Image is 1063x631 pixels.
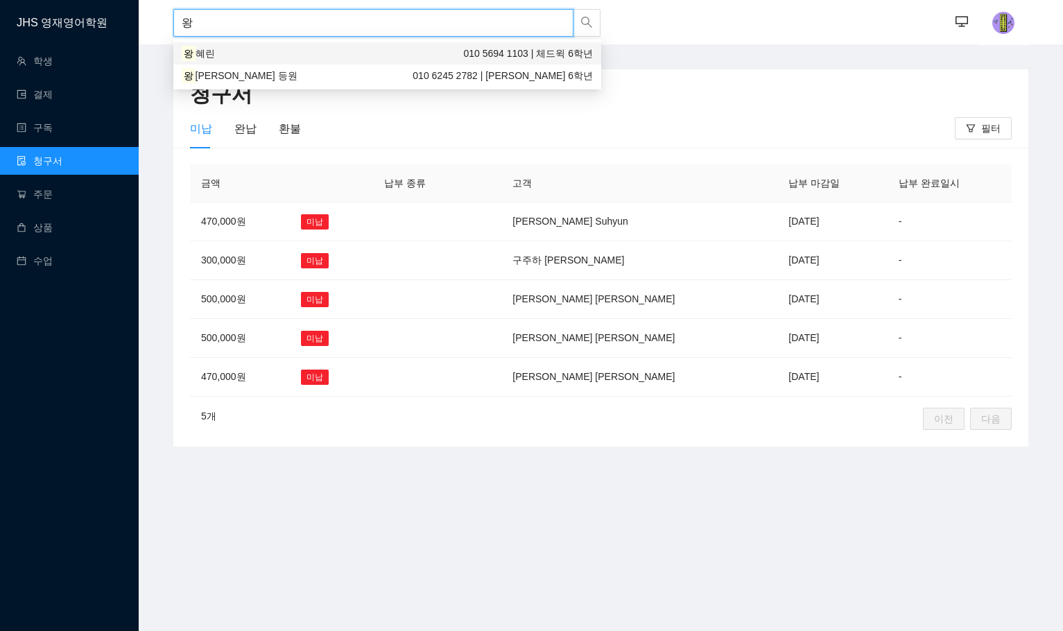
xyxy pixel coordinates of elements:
[17,255,53,266] a: calendar수업
[182,68,196,83] mark: 왕
[956,15,968,30] span: desktop
[948,8,976,36] button: desktop
[279,120,301,137] div: 환불
[501,164,777,202] th: 고객
[190,120,212,137] div: 미납
[190,319,290,358] td: 500,000원
[301,370,329,385] span: 미납
[190,164,290,202] th: 금액
[413,70,477,81] span: 010 6245 2782
[301,214,329,230] span: 미납
[888,280,1012,319] td: -
[17,89,53,100] a: wallet결제
[777,202,887,241] td: [DATE]
[888,241,1012,280] td: -
[463,48,528,59] span: 010 5694 1103
[777,241,887,280] td: [DATE]
[17,222,53,233] a: shopping상품
[190,202,290,241] td: 470,000원
[196,48,215,59] span: 혜린
[190,280,290,319] td: 500,000원
[888,202,1012,241] td: -
[501,202,777,241] td: [PERSON_NAME] Suhyun
[301,253,329,268] span: 미납
[777,280,887,319] td: [DATE]
[463,46,593,61] span: | 체드윅 6학년
[981,121,1001,136] span: 필터
[992,12,1014,34] img: photo.jpg
[17,122,53,133] a: profile구독
[966,123,976,135] span: filter
[777,358,887,397] td: [DATE]
[196,70,297,81] span: [PERSON_NAME] 등원
[501,280,777,319] td: [PERSON_NAME] [PERSON_NAME]
[501,319,777,358] td: [PERSON_NAME] [PERSON_NAME]
[573,9,600,37] button: search
[301,331,329,346] span: 미납
[777,164,887,202] th: 납부 마감일
[501,358,777,397] td: [PERSON_NAME] [PERSON_NAME]
[301,292,329,307] span: 미납
[413,68,593,83] span: | [PERSON_NAME] 6학년
[970,408,1012,430] button: 다음
[888,358,1012,397] td: -
[182,46,196,61] mark: 왕
[17,189,53,200] a: shopping-cart주문
[190,358,290,397] td: 470,000원
[373,164,468,202] th: 납부 종류
[777,319,887,358] td: [DATE]
[888,319,1012,358] td: -
[190,80,1012,109] h2: 청구서
[17,55,53,67] a: team학생
[190,408,216,424] div: 5 개
[173,9,573,37] input: 학생명 또는 보호자 핸드폰번호로 검색하세요
[580,16,593,31] span: search
[17,155,62,166] a: file-done청구서
[190,241,290,280] td: 300,000원
[955,117,1012,139] button: filter필터
[923,408,965,430] button: 이전
[888,164,1012,202] th: 납부 완료일시
[234,120,257,137] div: 완납
[501,241,777,280] td: 구주하 [PERSON_NAME]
